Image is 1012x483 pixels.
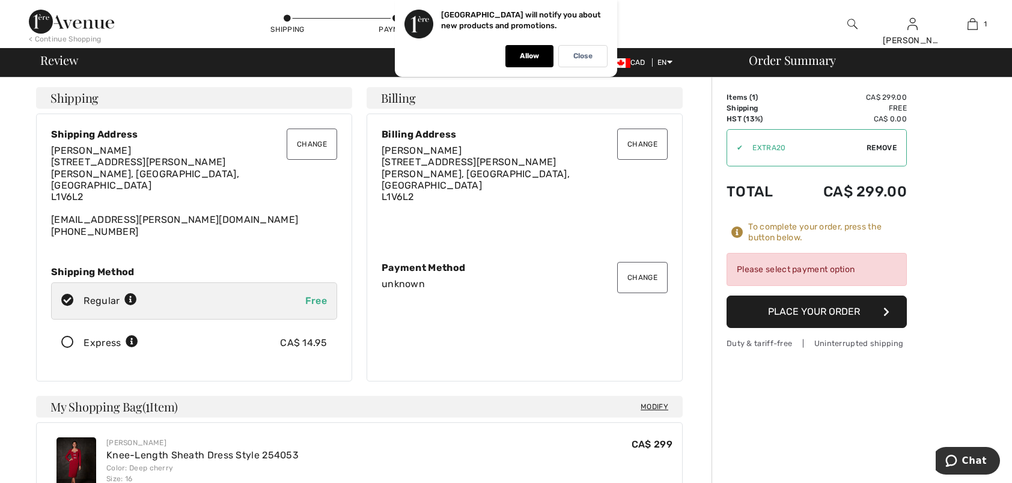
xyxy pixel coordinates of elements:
[791,114,907,124] td: CA$ 0.00
[632,439,672,450] span: CA$ 299
[382,262,668,273] div: Payment Method
[382,156,570,202] span: [STREET_ADDRESS][PERSON_NAME] [PERSON_NAME], [GEOGRAPHIC_DATA], [GEOGRAPHIC_DATA] L1V6L2
[84,294,137,308] div: Regular
[145,398,150,413] span: 1
[617,129,668,160] button: Change
[727,338,907,349] div: Duty & tariff-free | Uninterrupted shipping
[657,58,672,67] span: EN
[381,92,415,104] span: Billing
[617,262,668,293] button: Change
[641,401,668,413] span: Modify
[611,58,650,67] span: CAD
[106,437,299,448] div: [PERSON_NAME]
[727,171,791,212] td: Total
[943,17,1002,31] a: 1
[727,142,743,153] div: ✔
[867,142,897,153] span: Remove
[968,17,978,31] img: My Bag
[727,296,907,328] button: Place Your Order
[382,145,462,156] span: [PERSON_NAME]
[791,103,907,114] td: Free
[936,447,1000,477] iframe: Opens a widget where you can chat to one of our agents
[743,130,867,166] input: Promo code
[51,266,337,278] div: Shipping Method
[734,54,1005,66] div: Order Summary
[305,295,327,306] span: Free
[752,93,755,102] span: 1
[382,278,668,290] div: unknown
[748,222,907,243] div: To complete your order, press the button below.
[907,18,918,29] a: Sign In
[382,129,668,140] div: Billing Address
[106,449,299,461] a: Knee-Length Sheath Dress Style 254053
[520,52,539,61] p: Allow
[378,24,414,35] div: Payment
[142,398,178,415] span: ( Item)
[36,396,683,418] h4: My Shopping Bag
[29,10,114,34] img: 1ère Avenue
[51,129,337,140] div: Shipping Address
[791,171,907,212] td: CA$ 299.00
[727,253,907,286] div: Please select payment option
[280,336,327,350] div: CA$ 14.95
[51,156,239,202] span: [STREET_ADDRESS][PERSON_NAME] [PERSON_NAME], [GEOGRAPHIC_DATA], [GEOGRAPHIC_DATA] L1V6L2
[847,17,858,31] img: search the website
[51,145,131,156] span: [PERSON_NAME]
[727,114,791,124] td: HST (13%)
[441,10,601,30] p: [GEOGRAPHIC_DATA] will notify you about new products and promotions.
[573,52,593,61] p: Close
[270,24,306,35] div: Shipping
[984,19,987,29] span: 1
[727,92,791,103] td: Items ( )
[791,92,907,103] td: CA$ 299.00
[727,103,791,114] td: Shipping
[51,145,337,237] div: [EMAIL_ADDRESS][PERSON_NAME][DOMAIN_NAME] [PHONE_NUMBER]
[883,34,942,47] div: [PERSON_NAME]
[29,34,102,44] div: < Continue Shopping
[50,92,99,104] span: Shipping
[287,129,337,160] button: Change
[40,54,78,66] span: Review
[611,58,630,68] img: Canadian Dollar
[84,336,138,350] div: Express
[907,17,918,31] img: My Info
